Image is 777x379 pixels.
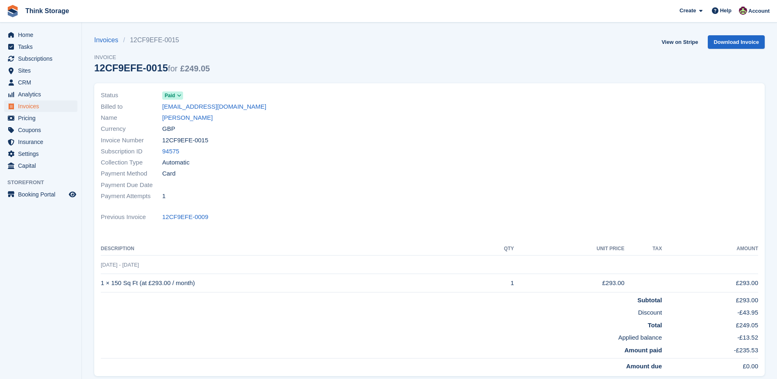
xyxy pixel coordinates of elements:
span: GBP [162,124,175,134]
span: Create [680,7,696,15]
span: Previous Invoice [101,212,162,222]
a: Think Storage [22,4,72,18]
span: Sites [18,65,67,76]
a: menu [4,112,77,124]
td: £293.00 [662,292,758,305]
a: Download Invoice [708,35,765,49]
th: Unit Price [514,242,625,256]
span: Status [101,91,162,100]
span: 1 [162,192,165,201]
a: menu [4,100,77,112]
a: View on Stripe [658,35,701,49]
nav: breadcrumbs [94,35,210,45]
span: Paid [165,92,175,99]
span: Insurance [18,136,67,148]
span: [DATE] - [DATE] [101,262,139,268]
a: menu [4,65,77,76]
span: Invoice Number [101,136,162,145]
a: menu [4,89,77,100]
img: stora-icon-8386f47178a22dfd0bd8f6a31ec36ba5ce8667c1dd55bd0f319d3a0aa187defe.svg [7,5,19,17]
a: menu [4,189,77,200]
span: Payment Attempts [101,192,162,201]
td: -£13.52 [662,330,758,342]
a: 12CF9EFE-0009 [162,212,208,222]
a: Invoices [94,35,123,45]
span: Tasks [18,41,67,53]
a: Paid [162,91,183,100]
span: Subscriptions [18,53,67,64]
td: 1 × 150 Sq Ft (at £293.00 / month) [101,274,474,292]
span: Coupons [18,124,67,136]
span: Settings [18,148,67,160]
span: Payment Due Date [101,180,162,190]
span: Booking Portal [18,189,67,200]
strong: Subtotal [637,297,662,304]
span: Storefront [7,178,82,187]
td: -£235.53 [662,342,758,358]
span: Automatic [162,158,190,167]
a: [EMAIL_ADDRESS][DOMAIN_NAME] [162,102,266,112]
a: menu [4,29,77,41]
span: Invoices [18,100,67,112]
span: Payment Method [101,169,162,178]
td: 1 [474,274,514,292]
td: -£43.95 [662,305,758,317]
span: Currency [101,124,162,134]
td: £0.00 [662,358,758,371]
a: Preview store [68,189,77,199]
td: £293.00 [514,274,625,292]
strong: Amount paid [624,347,662,354]
td: Discount [101,305,662,317]
img: Donna [739,7,747,15]
a: menu [4,41,77,53]
a: menu [4,136,77,148]
span: Pricing [18,112,67,124]
div: 12CF9EFE-0015 [94,62,210,73]
span: 12CF9EFE-0015 [162,136,208,145]
td: Applied balance [101,330,662,342]
td: £249.05 [662,317,758,330]
a: menu [4,160,77,171]
span: Subscription ID [101,147,162,156]
span: Analytics [18,89,67,100]
a: menu [4,77,77,88]
a: 94575 [162,147,179,156]
a: menu [4,148,77,160]
span: Card [162,169,176,178]
span: Account [748,7,770,15]
span: Collection Type [101,158,162,167]
th: Amount [662,242,758,256]
span: £249.05 [180,64,210,73]
span: Home [18,29,67,41]
strong: Total [648,322,662,329]
span: Billed to [101,102,162,112]
th: QTY [474,242,514,256]
a: menu [4,53,77,64]
a: [PERSON_NAME] [162,113,213,123]
td: £293.00 [662,274,758,292]
th: Description [101,242,474,256]
span: Help [720,7,732,15]
th: Tax [625,242,662,256]
span: CRM [18,77,67,88]
strong: Amount due [626,363,662,370]
span: Capital [18,160,67,171]
span: Invoice [94,53,210,62]
span: Name [101,113,162,123]
a: menu [4,124,77,136]
span: for [168,64,177,73]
